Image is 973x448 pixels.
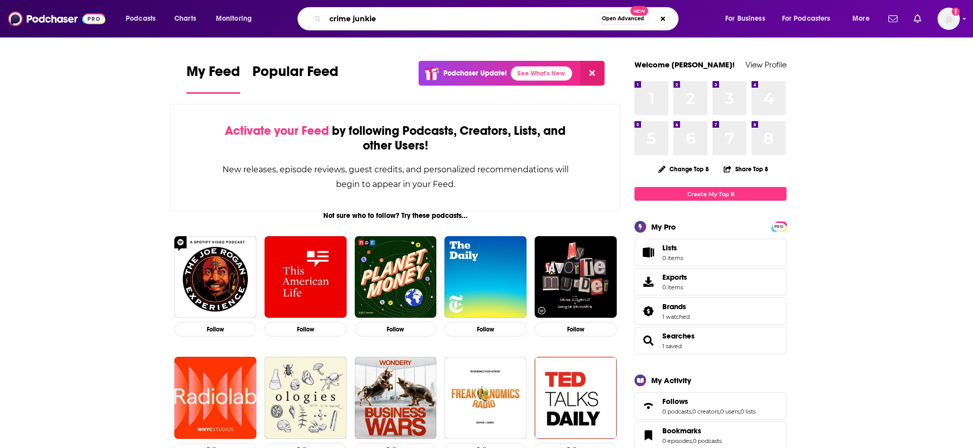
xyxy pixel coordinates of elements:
a: Brands [638,304,658,318]
button: Share Top 8 [723,159,769,179]
div: My Pro [651,222,676,232]
a: Searches [662,331,695,341]
span: Popular Feed [252,63,339,86]
a: Bookmarks [638,428,658,442]
img: Podchaser - Follow, Share and Rate Podcasts [8,9,105,28]
span: My Feed [186,63,240,86]
span: Lists [662,243,683,252]
a: 0 users [720,408,739,415]
span: , [719,408,720,415]
img: My Favorite Murder with Karen Kilgariff and Georgia Hardstark [535,236,617,318]
span: Follows [662,397,688,406]
button: Change Top 8 [652,163,715,175]
div: Not sure who to follow? Try these podcasts... [170,211,621,220]
img: Radiolab [174,357,256,439]
span: Brands [634,297,787,325]
a: My Feed [186,63,240,94]
a: PRO [773,222,785,230]
img: The Daily [444,236,527,318]
button: open menu [209,11,265,27]
span: New [630,6,649,16]
a: Show notifications dropdown [884,10,902,27]
span: Exports [662,273,687,282]
a: 1 saved [662,343,682,350]
button: open menu [775,11,845,27]
span: Searches [634,327,787,354]
a: Charts [168,11,202,27]
img: User Profile [938,8,960,30]
span: Activate your Feed [225,123,329,138]
a: 0 lists [740,408,756,415]
a: 0 podcasts [662,408,691,415]
div: My Activity [651,376,691,385]
button: open menu [718,11,778,27]
a: 1 watched [662,313,690,320]
a: Bookmarks [662,426,722,435]
a: Follows [638,399,658,413]
span: Follows [634,392,787,420]
img: Business Wars [355,357,437,439]
span: Lists [638,245,658,259]
a: 0 creators [692,408,719,415]
a: Create My Top 8 [634,187,787,201]
img: Planet Money [355,236,437,318]
div: by following Podcasts, Creators, Lists, and other Users! [221,124,570,153]
div: New releases, episode reviews, guest credits, and personalized recommendations will begin to appe... [221,162,570,192]
input: Search podcasts, credits, & more... [325,11,597,27]
a: 0 podcasts [693,437,722,444]
span: Monitoring [216,12,252,26]
span: Charts [174,12,196,26]
button: Follow [174,322,256,337]
img: The Joe Rogan Experience [174,236,256,318]
span: For Podcasters [782,12,831,26]
span: Podcasts [126,12,156,26]
span: For Business [725,12,765,26]
span: Logged in as rowan.sullivan [938,8,960,30]
img: Freakonomics Radio [444,357,527,439]
a: Welcome [PERSON_NAME]! [634,60,735,69]
span: 0 items [662,254,683,262]
button: open menu [845,11,882,27]
div: Search podcasts, credits, & more... [307,7,688,30]
button: Follow [444,322,527,337]
a: View Profile [745,60,787,69]
button: Follow [265,322,347,337]
span: 0 items [662,284,687,291]
a: Show notifications dropdown [910,10,925,27]
a: Searches [638,333,658,348]
span: More [852,12,870,26]
svg: Add a profile image [952,8,960,16]
p: Podchaser Update! [443,69,507,78]
span: , [692,437,693,444]
a: Lists [634,239,787,266]
img: This American Life [265,236,347,318]
a: Exports [634,268,787,295]
span: Bookmarks [662,426,701,435]
button: Follow [355,322,437,337]
span: Brands [662,302,686,311]
a: Follows [662,397,756,406]
span: Exports [638,275,658,289]
a: Brands [662,302,690,311]
span: , [691,408,692,415]
a: See What's New [511,66,572,81]
button: open menu [119,11,169,27]
a: Popular Feed [252,63,339,94]
a: 0 episodes [662,437,692,444]
button: Show profile menu [938,8,960,30]
button: Open AdvancedNew [597,13,649,25]
img: TED Talks Daily [535,357,617,439]
span: Lists [662,243,677,252]
img: Ologies with Alie Ward [265,357,347,439]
